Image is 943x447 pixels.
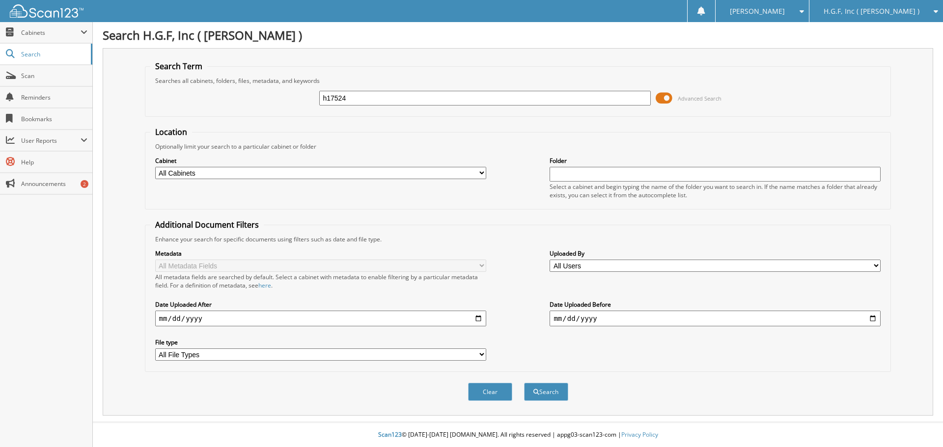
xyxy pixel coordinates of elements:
[155,249,486,258] label: Metadata
[378,430,402,439] span: Scan123
[103,27,933,43] h1: Search H.G.F, Inc ( [PERSON_NAME] )
[550,183,881,199] div: Select a cabinet and begin typing the name of the folder you want to search in. If the name match...
[550,300,881,309] label: Date Uploaded Before
[550,157,881,165] label: Folder
[21,28,81,37] span: Cabinets
[21,136,81,145] span: User Reports
[258,281,271,289] a: here
[524,383,568,401] button: Search
[150,142,886,151] div: Optionally limit your search to a particular cabinet or folder
[155,311,486,326] input: start
[155,273,486,289] div: All metadata fields are searched by default. Select a cabinet with metadata to enable filtering b...
[81,180,88,188] div: 2
[468,383,512,401] button: Clear
[21,180,87,188] span: Announcements
[150,219,264,230] legend: Additional Document Filters
[155,338,486,346] label: File type
[550,311,881,326] input: end
[93,423,943,447] div: © [DATE]-[DATE] [DOMAIN_NAME]. All rights reserved | appg03-scan123-com |
[21,115,87,123] span: Bookmarks
[155,157,486,165] label: Cabinet
[155,300,486,309] label: Date Uploaded After
[10,4,83,18] img: scan123-logo-white.svg
[150,61,207,72] legend: Search Term
[621,430,658,439] a: Privacy Policy
[150,235,886,243] div: Enhance your search for specific documents using filters such as date and file type.
[730,8,785,14] span: [PERSON_NAME]
[678,95,721,102] span: Advanced Search
[150,77,886,85] div: Searches all cabinets, folders, files, metadata, and keywords
[21,50,86,58] span: Search
[550,249,881,258] label: Uploaded By
[824,8,919,14] span: H.G.F, Inc ( [PERSON_NAME] )
[21,93,87,102] span: Reminders
[21,72,87,80] span: Scan
[150,127,192,137] legend: Location
[21,158,87,166] span: Help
